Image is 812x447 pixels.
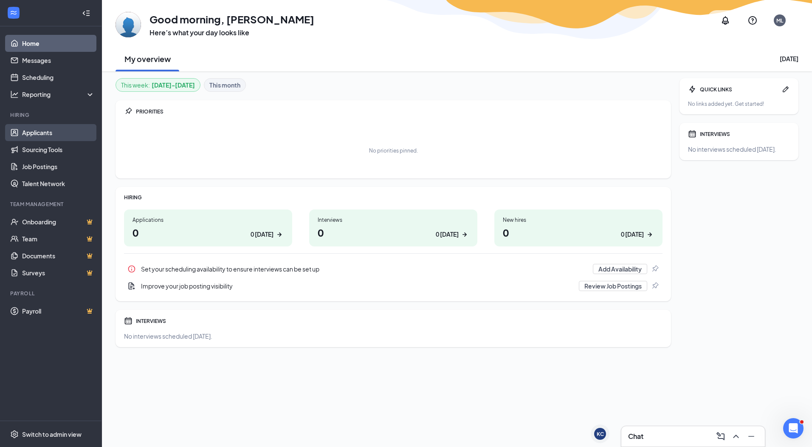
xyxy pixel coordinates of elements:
div: Applications [133,216,284,223]
a: OnboardingCrown [22,213,95,230]
svg: ArrowRight [275,230,284,239]
h2: My overview [124,54,171,64]
svg: Pin [651,282,659,290]
button: ChevronUp [729,430,743,443]
div: Payroll [10,290,93,297]
button: Add Availability [593,264,647,274]
div: Set your scheduling availability to ensure interviews can be set up [124,260,663,277]
h1: 0 [318,225,469,240]
div: KC [597,430,604,438]
a: Applicants [22,124,95,141]
div: QUICK LINKS [700,86,778,93]
a: TeamCrown [22,230,95,247]
a: Home [22,35,95,52]
div: Reporting [22,90,95,99]
div: ML [776,17,783,24]
svg: Notifications [720,15,730,25]
div: Improve your job posting visibility [124,277,663,294]
a: Messages [22,52,95,69]
h3: Here’s what your day looks like [149,28,314,37]
svg: ComposeMessage [716,431,726,441]
div: No interviews scheduled [DATE]. [124,332,663,340]
div: 0 [DATE] [251,230,273,239]
h1: 0 [133,225,284,240]
div: [DATE] [780,54,798,63]
button: ComposeMessage [714,430,727,443]
h1: Good morning, [PERSON_NAME] [149,12,314,26]
svg: Calendar [688,130,696,138]
svg: ArrowRight [646,230,654,239]
iframe: Intercom live chat [783,418,804,439]
div: Interviews [318,216,469,223]
div: 0 [DATE] [621,230,644,239]
svg: Pin [651,265,659,273]
svg: DocumentAdd [127,282,136,290]
a: New hires00 [DATE]ArrowRight [494,209,663,246]
svg: Minimize [746,431,756,441]
svg: Pen [781,85,790,93]
svg: Bolt [688,85,696,93]
button: Review Job Postings [579,281,647,291]
svg: WorkstreamLogo [9,8,18,17]
svg: Calendar [124,317,133,325]
a: Applications00 [DATE]ArrowRight [124,209,292,246]
div: Team Management [10,201,93,208]
div: No interviews scheduled [DATE]. [688,145,790,153]
a: DocumentAddImprove your job posting visibilityReview Job PostingsPin [124,277,663,294]
b: This month [209,80,240,90]
div: Improve your job posting visibility [141,282,574,290]
a: Sourcing Tools [22,141,95,158]
a: Interviews00 [DATE]ArrowRight [309,209,477,246]
h1: 0 [503,225,654,240]
div: 0 [DATE] [436,230,459,239]
div: Hiring [10,111,93,119]
svg: Info [127,265,136,273]
a: Talent Network [22,175,95,192]
svg: Collapse [82,9,90,17]
img: Mike Lewis [116,12,141,37]
svg: ArrowRight [460,230,469,239]
svg: Settings [10,430,19,439]
div: New hires [503,216,654,223]
svg: Analysis [10,90,19,99]
div: No priorities pinned. [369,147,418,154]
div: INTERVIEWS [136,317,663,325]
div: HIRING [124,194,663,201]
div: This week : [121,80,195,90]
a: DocumentsCrown [22,247,95,264]
svg: ChevronUp [731,431,741,441]
div: PRIORITIES [136,108,663,115]
svg: Pin [124,107,133,116]
a: InfoSet your scheduling availability to ensure interviews can be set upAdd AvailabilityPin [124,260,663,277]
h3: Chat [628,432,643,441]
button: Minimize [744,430,758,443]
b: [DATE] - [DATE] [152,80,195,90]
a: Job Postings [22,158,95,175]
a: Scheduling [22,69,95,86]
div: Switch to admin view [22,430,82,439]
div: Set your scheduling availability to ensure interviews can be set up [141,265,588,273]
div: No links added yet. Get started! [688,100,790,108]
a: PayrollCrown [22,303,95,320]
a: SurveysCrown [22,264,95,281]
div: INTERVIEWS [700,130,790,138]
svg: QuestionInfo [747,15,758,25]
